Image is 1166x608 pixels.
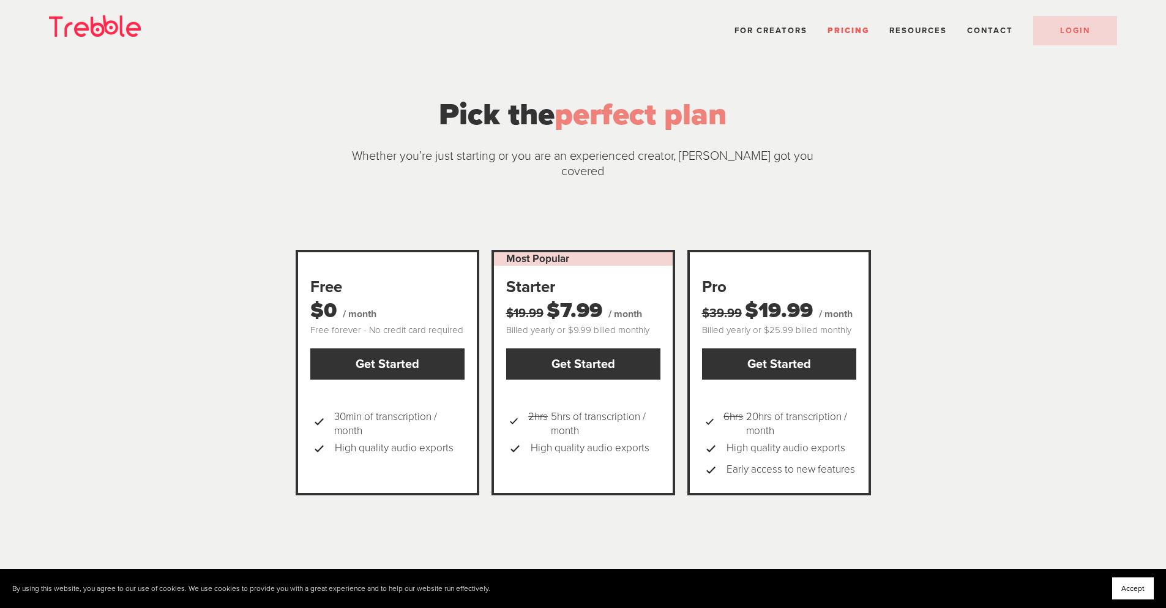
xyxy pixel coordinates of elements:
s: 2hrs [528,410,548,437]
a: LOGIN [1033,16,1117,45]
span: 5hrs of transcription / month [528,410,660,437]
span: / month [819,308,853,320]
span: 20hrs of transcription / month [723,410,856,437]
span: Resources [889,26,947,36]
div: Most Popular [494,252,673,266]
div: Free forever - No credit card required [310,325,465,337]
span: 30min of transcription / month [334,410,465,437]
a: Get Started [310,348,465,380]
s: $39.99 [702,306,742,321]
s: $19.99 [506,306,544,321]
span: High quality audio exports [335,438,454,459]
a: Get Started [702,348,856,380]
div: Pick the [340,92,826,137]
div: Billed yearly or $9.99 billed monthly [506,325,660,337]
span: Accept [1121,584,1145,593]
span: LOGIN [1060,26,1090,36]
span: / month [343,308,376,320]
p: By using this website, you agree to our use of cookies. We use cookies to provide you with a grea... [12,584,490,593]
div: Pro [702,277,856,298]
div: Free [310,277,465,298]
a: Pricing [828,26,869,36]
span: $0 [310,298,337,323]
a: For Creators [734,26,807,36]
div: Billed yearly or $25.99 billed monthly [702,325,856,337]
span: High quality audio exports [727,438,845,459]
span: / month [608,308,642,320]
a: Get Started [506,348,660,380]
span: $19.99 [745,298,813,323]
span: perfect plan [555,96,727,133]
a: Contact [967,26,1013,36]
p: Whether you’re just starting or you are an experienced creator, [PERSON_NAME] got you covered [340,149,826,179]
span: Early access to new features [727,459,855,481]
span: $7.99 [547,298,602,323]
s: 6hrs [723,410,743,437]
div: Starter [506,277,660,298]
button: Accept [1112,577,1154,599]
span: High quality audio exports [531,438,649,459]
img: Trebble [49,15,141,37]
